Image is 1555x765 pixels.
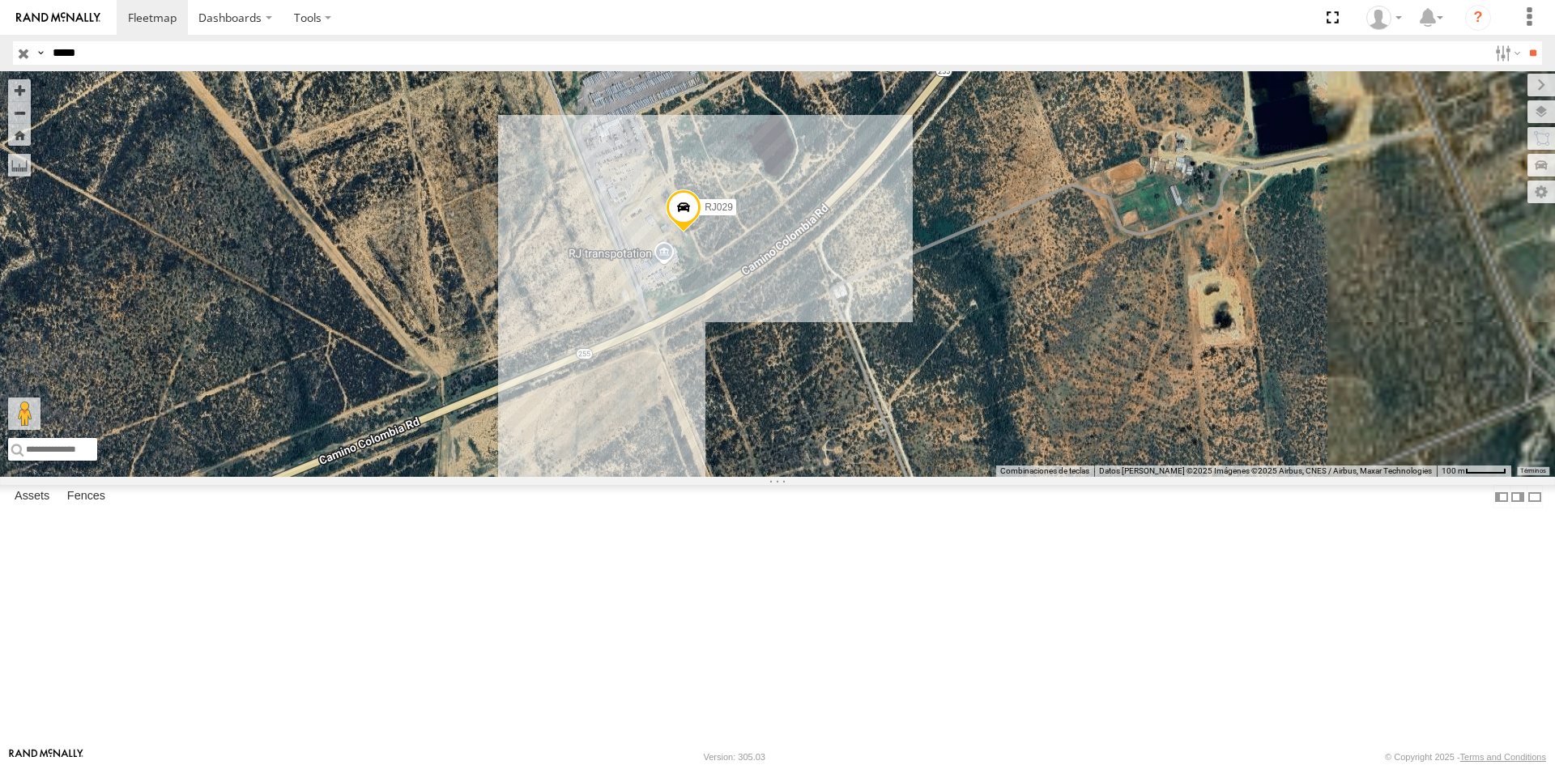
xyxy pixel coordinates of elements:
div: © Copyright 2025 - [1385,752,1546,762]
i: ? [1465,5,1491,31]
label: Assets [6,486,58,508]
div: Version: 305.03 [704,752,765,762]
label: Fences [59,486,113,508]
label: Search Filter Options [1489,41,1523,65]
label: Search Query [34,41,47,65]
label: Dock Summary Table to the Left [1493,485,1510,508]
a: Visit our Website [9,749,83,765]
div: Pablo Ruiz [1361,6,1408,30]
button: Arrastra al hombrecito al mapa para abrir Street View [8,397,40,430]
label: Map Settings [1527,181,1555,203]
button: Combinaciones de teclas [1000,465,1089,477]
a: Terms and Conditions [1460,752,1546,762]
span: Datos [PERSON_NAME] ©2025 Imágenes ©2025 Airbus, CNES / Airbus, Maxar Technologies [1099,466,1432,475]
label: Measure [8,154,31,176]
span: RJ029 [705,202,733,213]
label: Hide Summary Table [1527,485,1543,508]
button: Zoom Home [8,124,31,146]
span: 100 m [1442,466,1465,475]
img: rand-logo.svg [16,12,100,23]
label: Dock Summary Table to the Right [1510,485,1526,508]
button: Zoom out [8,101,31,124]
button: Zoom in [8,79,31,101]
button: Escala del mapa: 100 m por 47 píxeles [1437,465,1511,477]
a: Términos [1520,468,1546,474]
